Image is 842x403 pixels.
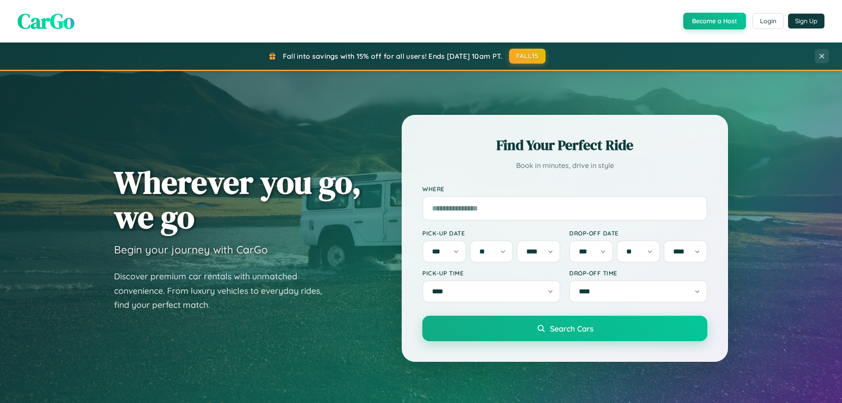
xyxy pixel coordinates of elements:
span: Fall into savings with 15% off for all users! Ends [DATE] 10am PT. [283,52,503,61]
button: Search Cars [422,316,707,341]
button: Login [753,13,784,29]
p: Book in minutes, drive in style [422,159,707,172]
label: Pick-up Time [422,269,560,277]
button: Sign Up [788,14,824,29]
label: Drop-off Date [569,229,707,237]
label: Pick-up Date [422,229,560,237]
label: Drop-off Time [569,269,707,277]
button: FALL15 [509,49,546,64]
button: Become a Host [683,13,746,29]
h3: Begin your journey with CarGo [114,243,268,256]
span: CarGo [18,7,75,36]
label: Where [422,185,707,193]
h1: Wherever you go, we go [114,165,361,234]
span: Search Cars [550,324,593,333]
h2: Find Your Perfect Ride [422,136,707,155]
p: Discover premium car rentals with unmatched convenience. From luxury vehicles to everyday rides, ... [114,269,333,312]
